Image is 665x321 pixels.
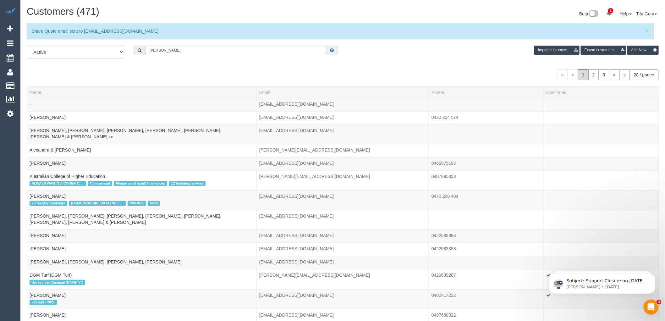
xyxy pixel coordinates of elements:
iframe: Intercom notifications message [539,260,665,304]
a: Alexandra & [PERSON_NAME] [30,147,91,152]
div: Tags [30,298,254,307]
button: Export customers [581,46,626,55]
a: [PERSON_NAME] [30,161,66,166]
span: Please send monthly invoices [114,181,167,186]
a: - [30,102,31,107]
td: Name [27,190,257,210]
td: Name [27,289,257,309]
a: 3 [599,69,609,80]
span: x2 bookings a week [169,181,206,186]
td: Phone [429,157,544,170]
td: Phone [429,243,544,256]
td: Email [256,269,429,289]
a: » [619,69,630,80]
span: Commercial [88,181,112,186]
td: Phone [429,144,544,157]
span: ALWAYS WANTS A COVER CLEANER [30,181,86,186]
td: Confirmed [544,230,658,243]
td: Phone [429,269,544,289]
a: [PERSON_NAME] [30,313,66,318]
div: Tags [30,140,254,141]
div: Tags [30,199,254,208]
span: < [568,69,578,80]
a: [PERSON_NAME] [30,194,66,199]
div: Tags [30,120,254,122]
td: Email [256,289,429,309]
td: Email [256,190,429,210]
img: Automaid Logo [4,6,16,15]
td: Name [27,125,257,144]
nav: Pagination navigation [557,69,659,80]
td: Email [256,210,429,230]
div: Tags [30,107,254,109]
td: Name [27,230,257,243]
td: Name [27,243,257,256]
a: [PERSON_NAME], [PERSON_NAME], [PERSON_NAME], [PERSON_NAME], [PERSON_NAME], [PERSON_NAME], [PERSON... [30,213,222,225]
td: Phone [429,170,544,190]
a: [PERSON_NAME] [30,115,66,120]
td: Confirmed [544,157,658,170]
th: Phone [429,86,544,98]
a: Beta [579,11,599,16]
iframe: Intercom live chat [644,300,659,315]
button: Add New [627,46,659,55]
td: Confirmed [544,144,658,157]
td: Phone [429,98,544,111]
div: Tags [30,278,254,286]
span: 2 x weekly bookings [30,201,67,206]
span: × [646,27,649,34]
td: Name [27,210,257,230]
td: Confirmed [544,170,658,190]
span: Unresolved Damage [DATE] VC [30,280,85,285]
td: Email [256,157,429,170]
span: NDIS [148,201,160,206]
th: Name [27,86,257,98]
td: Phone [429,289,544,309]
span: INVOICE [128,201,146,206]
span: « [557,69,568,80]
th: Email [256,86,429,98]
a: [PERSON_NAME], [PERSON_NAME], [PERSON_NAME], [PERSON_NAME] [30,259,182,264]
img: New interface [588,10,599,18]
p: Share Quote email sent to [EMAIL_ADDRESS][DOMAIN_NAME] [32,28,643,34]
td: Email [256,144,429,157]
td: Confirmed [544,243,658,256]
td: Email [256,125,429,144]
a: Tifa Guni [636,11,657,16]
td: Email [256,243,429,256]
td: Phone [429,125,544,144]
td: Name [27,269,257,289]
td: Email [256,111,429,125]
td: Email [256,256,429,269]
td: Phone [429,256,544,269]
a: DGM Turf (DGM Turf) [30,273,72,278]
td: Confirmed [544,256,658,269]
div: Tags [30,239,254,240]
span: Exempt - 2021 [30,300,57,305]
td: Name [27,111,257,125]
a: [PERSON_NAME] [30,293,66,298]
td: Confirmed [544,210,658,230]
td: Phone [429,190,544,210]
a: [PERSON_NAME], [PERSON_NAME], [PERSON_NAME], [PERSON_NAME], [PERSON_NAME], [PERSON_NAME] & [PERSO... [30,128,222,139]
td: Name [27,170,257,190]
div: Tags [30,252,254,253]
td: Name [27,98,257,111]
div: Tags [30,180,254,188]
a: Help [620,11,632,16]
button: Import customers [534,46,580,55]
button: 20 / page [630,69,659,80]
a: 2 [588,69,599,80]
div: Tags [30,265,254,267]
td: Name [27,144,257,157]
span: Customers (471) [27,6,99,17]
input: Search customers ... [146,46,326,55]
button: Close [646,27,649,34]
td: Confirmed [544,190,658,210]
td: Name [27,256,257,269]
td: Email [256,170,429,190]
